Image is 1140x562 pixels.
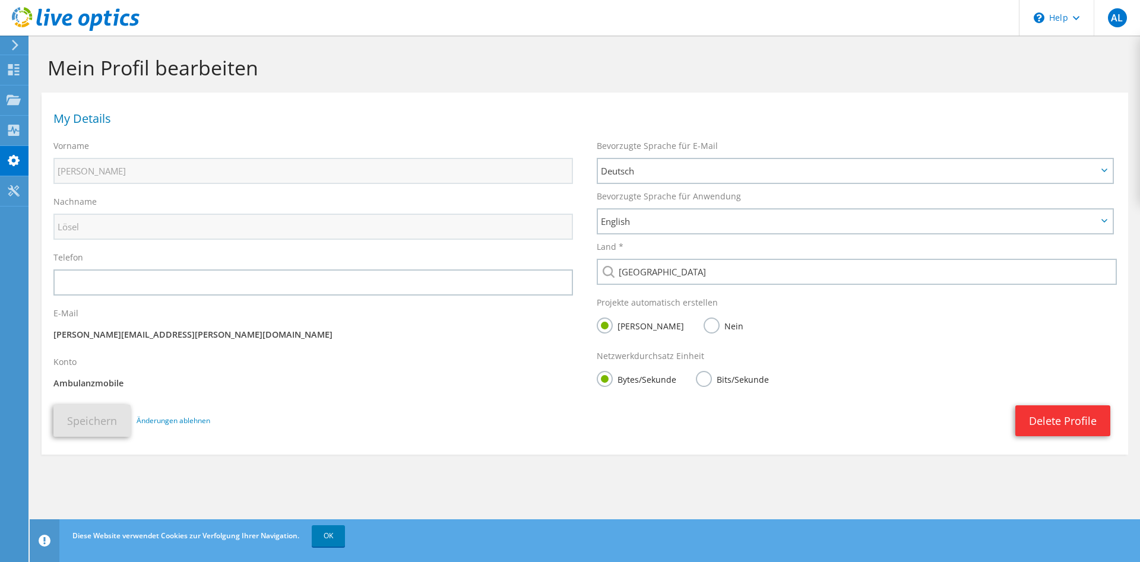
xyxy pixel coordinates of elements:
[72,531,299,541] span: Diese Website verwendet Cookies zur Verfolgung Ihrer Navigation.
[53,356,77,368] label: Konto
[1034,12,1044,23] svg: \n
[47,55,1116,80] h1: Mein Profil bearbeiten
[597,371,676,386] label: Bytes/Sekunde
[53,405,131,437] button: Speichern
[53,196,97,208] label: Nachname
[53,252,83,263] label: Telefon
[1108,8,1127,27] span: AL
[53,328,573,341] p: [PERSON_NAME][EMAIL_ADDRESS][PERSON_NAME][DOMAIN_NAME]
[53,307,78,319] label: E-Mail
[601,164,1097,178] span: Deutsch
[696,371,769,386] label: Bits/Sekunde
[1015,405,1110,436] a: Delete Profile
[312,525,345,547] a: OK
[597,140,718,152] label: Bevorzugte Sprache für E-Mail
[597,297,718,309] label: Projekte automatisch erstellen
[597,317,684,332] label: [PERSON_NAME]
[53,140,89,152] label: Vorname
[53,377,573,390] p: Ambulanzmobile
[704,317,743,332] label: Nein
[137,414,210,427] a: Änderungen ablehnen
[597,190,741,202] label: Bevorzugte Sprache für Anwendung
[601,214,1097,228] span: English
[597,241,623,253] label: Land *
[597,350,704,362] label: Netzwerkdurchsatz Einheit
[53,113,1110,125] h1: My Details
